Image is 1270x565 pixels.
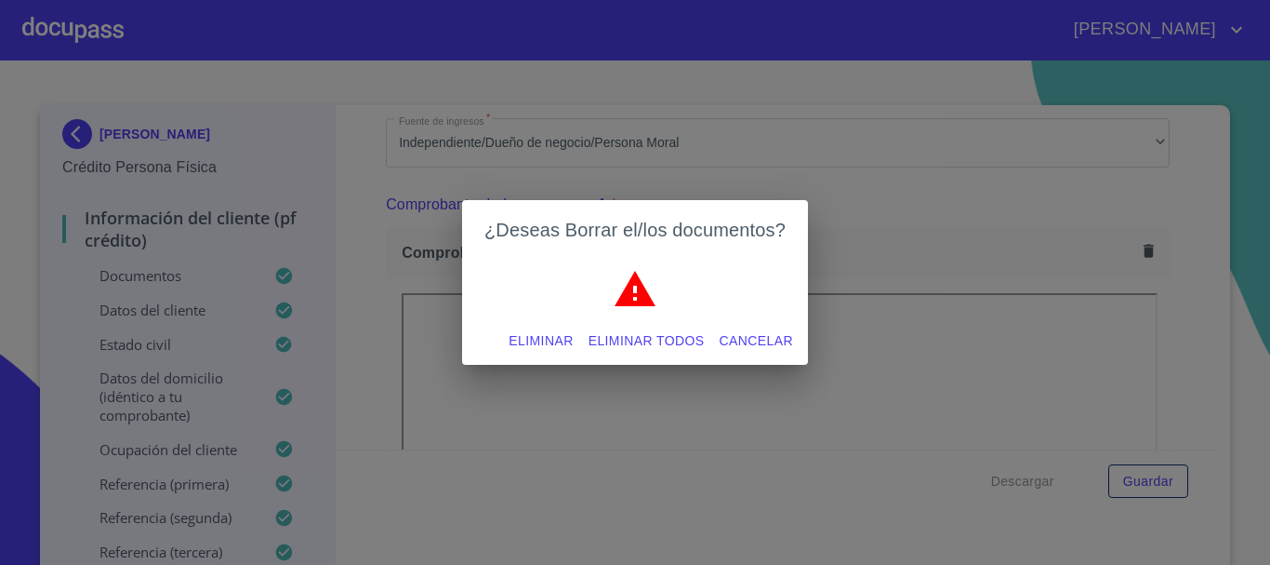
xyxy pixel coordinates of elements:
h2: ¿Deseas Borrar el/los documentos? [484,215,786,245]
button: Eliminar todos [581,324,712,358]
span: Eliminar [509,330,573,353]
button: Cancelar [712,324,800,358]
span: Cancelar [720,330,793,353]
button: Eliminar [501,324,580,358]
span: Eliminar todos [589,330,705,353]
